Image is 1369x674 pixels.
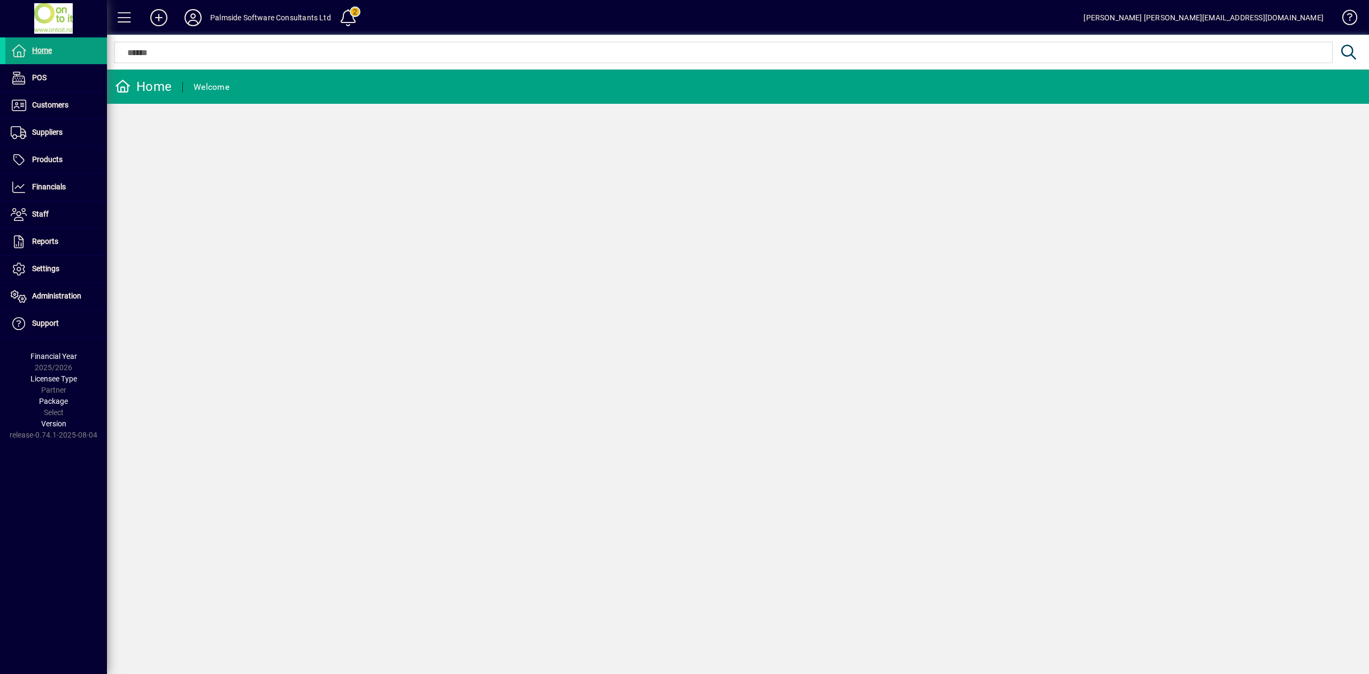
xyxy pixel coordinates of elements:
[5,65,107,91] a: POS
[32,155,63,164] span: Products
[5,174,107,201] a: Financials
[142,8,176,27] button: Add
[30,352,77,361] span: Financial Year
[39,397,68,405] span: Package
[5,228,107,255] a: Reports
[32,101,68,109] span: Customers
[32,73,47,82] span: POS
[5,92,107,119] a: Customers
[5,201,107,228] a: Staff
[5,147,107,173] a: Products
[32,182,66,191] span: Financials
[32,128,63,136] span: Suppliers
[5,283,107,310] a: Administration
[32,210,49,218] span: Staff
[5,310,107,337] a: Support
[32,292,81,300] span: Administration
[32,264,59,273] span: Settings
[5,119,107,146] a: Suppliers
[32,237,58,246] span: Reports
[1334,2,1356,37] a: Knowledge Base
[5,256,107,282] a: Settings
[41,419,66,428] span: Version
[176,8,210,27] button: Profile
[30,374,77,383] span: Licensee Type
[115,78,172,95] div: Home
[32,319,59,327] span: Support
[32,46,52,55] span: Home
[210,9,331,26] div: Palmside Software Consultants Ltd
[194,79,229,96] div: Welcome
[1083,9,1324,26] div: [PERSON_NAME] [PERSON_NAME][EMAIL_ADDRESS][DOMAIN_NAME]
